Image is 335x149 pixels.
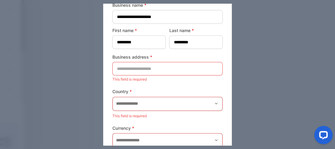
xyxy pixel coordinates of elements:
label: Currency [112,125,223,131]
label: First name [112,27,166,34]
iframe: LiveChat chat widget [309,123,335,149]
label: Last name [169,27,223,34]
label: Country [112,88,223,95]
label: Business address [112,54,223,60]
p: This field is required [112,112,223,120]
p: This field is required [112,75,223,83]
label: Business name [112,2,223,8]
